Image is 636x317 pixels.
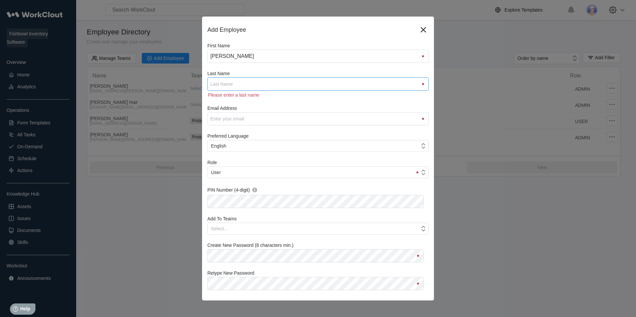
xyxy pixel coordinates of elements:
[207,77,429,91] input: Last Name
[211,226,228,231] div: Select...
[207,186,429,195] label: PIN Number (4-digit)
[207,106,429,112] label: Email Address
[207,133,429,140] label: Preferred Language
[211,170,221,175] div: User
[207,50,429,63] input: First Name
[207,270,429,277] label: Retype New Password
[207,112,429,125] input: Enter your email
[207,91,429,98] div: Please enter a last name
[207,160,429,166] label: Role
[207,43,429,50] label: First Name
[211,143,226,149] div: English
[207,216,429,223] label: Add To Teams
[207,71,429,77] label: Last Name
[207,243,429,249] label: Create New Password (8 characters min.)
[207,26,418,33] div: Add Employee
